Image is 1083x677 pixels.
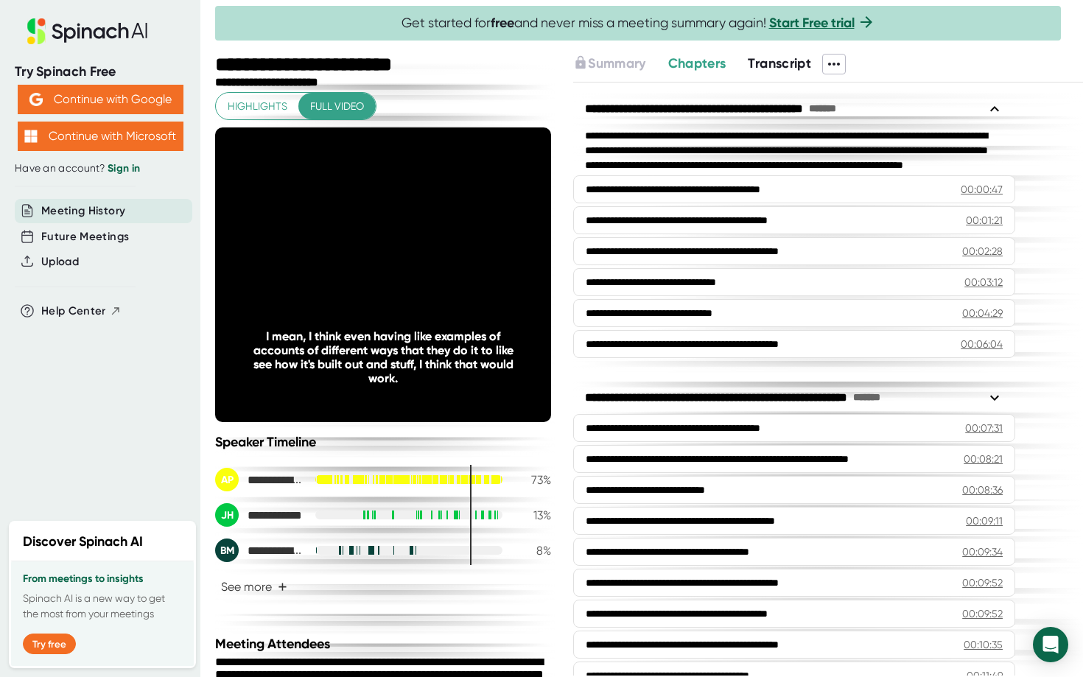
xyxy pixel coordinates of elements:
button: Try free [23,634,76,654]
div: Jenna Hansen [215,503,304,527]
div: I mean, I think even having like examples of accounts of different ways that they do it to like s... [249,329,518,385]
a: Start Free trial [769,15,855,31]
span: Get started for and never miss a meeting summary again! [402,15,875,32]
button: Summary [573,54,645,74]
button: Meeting History [41,203,125,220]
div: Meeting Attendees [215,636,555,652]
button: Continue with Microsoft [18,122,183,151]
button: Future Meetings [41,228,129,245]
div: Brittany Murray [215,539,304,562]
span: Highlights [228,97,287,116]
div: 00:09:52 [962,575,1003,590]
button: Transcript [748,54,811,74]
div: 00:09:11 [966,513,1003,528]
div: 00:10:35 [964,637,1003,652]
div: Ashley Prowell [215,468,304,491]
span: Help Center [41,303,106,320]
button: Chapters [668,54,726,74]
div: 00:06:04 [961,337,1003,351]
h2: Discover Spinach AI [23,532,143,552]
h3: From meetings to insights [23,573,182,585]
div: 00:09:34 [962,544,1003,559]
span: Full video [310,97,364,116]
p: Spinach AI is a new way to get the most from your meetings [23,591,182,622]
div: 00:08:36 [962,483,1003,497]
div: 00:02:28 [962,244,1003,259]
div: AP [215,468,239,491]
div: 73 % [514,473,551,487]
button: See more+ [215,574,293,600]
div: 00:07:31 [965,421,1003,435]
div: 00:08:21 [964,452,1003,466]
b: free [491,15,514,31]
div: 00:00:47 [961,182,1003,197]
button: Continue with Google [18,85,183,114]
div: 00:03:12 [964,275,1003,290]
a: Sign in [108,162,140,175]
div: 13 % [514,508,551,522]
div: Try Spinach Free [15,63,186,80]
div: Open Intercom Messenger [1033,627,1068,662]
div: 00:01:21 [966,213,1003,228]
div: Have an account? [15,162,186,175]
img: Aehbyd4JwY73AAAAAElFTkSuQmCC [29,93,43,106]
div: BM [215,539,239,562]
span: + [278,581,287,593]
button: Highlights [216,93,299,120]
div: 8 % [514,544,551,558]
span: Transcript [748,55,811,71]
div: JH [215,503,239,527]
div: 00:04:29 [962,306,1003,320]
button: Help Center [41,303,122,320]
div: Speaker Timeline [215,434,551,450]
span: Chapters [668,55,726,71]
div: 00:09:52 [962,606,1003,621]
div: Upgrade to access [573,54,667,74]
span: Summary [588,55,645,71]
button: Upload [41,253,79,270]
button: Full video [298,93,376,120]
